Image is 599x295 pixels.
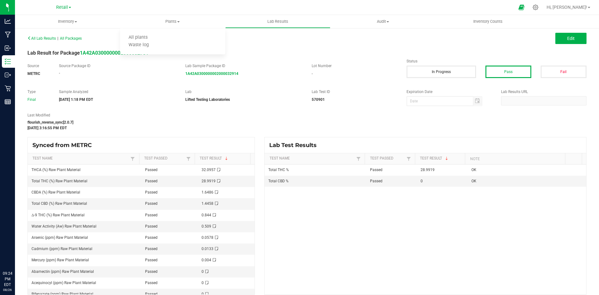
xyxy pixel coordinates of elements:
span: Passed [145,179,158,183]
inline-svg: Analytics [5,18,11,24]
span: 0.004 [202,258,211,262]
a: 1A42A0300000002000032914 [185,71,238,76]
button: Edit [555,33,587,44]
span: Passed [145,213,158,217]
span: OK [471,168,476,172]
a: Test ResultSortable [200,156,248,161]
iframe: Resource center [6,245,25,264]
span: Total THC (%) Raw Plant Material [32,179,87,183]
label: Source Package ID [59,63,176,69]
span: Passed [145,258,158,262]
a: Plants All plants Waste log [120,15,225,28]
a: Filter [405,155,412,163]
inline-svg: Retail [5,85,11,91]
span: Passed [370,179,382,183]
inline-svg: Inventory [5,58,11,65]
a: Inventory [15,15,120,28]
a: Filter [185,155,192,163]
span: Total CBD % [268,179,289,183]
label: Sample Analyzed [59,89,176,95]
a: Filter [129,155,136,163]
a: Test ResultSortable [420,156,463,161]
span: 0.509 [202,224,211,229]
span: Sortable [444,156,449,161]
strong: 570901 [312,97,325,102]
span: 0 [202,269,204,274]
span: 28.9919 [421,168,435,172]
a: Test PassedSortable [370,156,405,161]
strong: [DATE] 3:16:55 PM EDT [27,126,67,130]
span: Passed [145,224,158,229]
a: Filter [355,155,362,163]
a: Lab Results [225,15,330,28]
th: Note [465,153,565,165]
span: 28.9919 [202,179,216,183]
span: Water Activity (Aw) Raw Plant Material [32,224,96,229]
iframe: Resource center unread badge [18,244,26,252]
span: Passed [145,168,158,172]
label: Type [27,89,50,95]
label: Lab Results URL [501,89,587,95]
span: Passed [145,247,158,251]
label: Source [27,63,50,69]
div: Manage settings [532,4,539,10]
span: Abamectin (ppm) Raw Plant Material [32,269,94,274]
span: Passed [145,269,158,274]
strong: METRC [27,71,40,76]
button: In Progress [407,66,476,78]
span: 0.0133 [202,247,213,251]
span: 0.844 [202,213,211,217]
strong: [DATE] 1:18 PM EDT [59,97,93,102]
button: Fail [541,66,587,78]
span: Audit [331,19,435,24]
span: Passed [145,281,158,285]
span: All plants [120,35,156,40]
span: Lab Test Results [269,142,321,149]
label: Expiration Date [407,89,492,95]
span: Passed [370,168,382,172]
span: Lab Result for Package [27,50,149,56]
a: Test PassedSortable [144,156,185,161]
span: Edit [567,36,575,41]
span: Arsenic (ppm) Raw Plant Material [32,235,88,240]
span: Passed [145,190,158,194]
span: Acequinocyl (ppm) Raw Plant Material [32,281,96,285]
span: OK [471,179,476,183]
span: Plants [120,19,225,24]
inline-svg: Manufacturing [5,32,11,38]
span: | [57,36,58,41]
inline-svg: Reports [5,99,11,105]
span: Mercury (ppm) Raw Plant Material [32,258,89,262]
span: Passed [145,235,158,240]
p: 09:24 PM EDT [3,271,12,288]
span: Sortable [224,156,229,161]
span: Cadmium (ppm) Raw Plant Material [32,247,92,251]
span: Retail [56,5,68,10]
span: - [312,71,313,76]
span: 1.4458 [202,201,213,206]
a: 1A42A0300000002000032731 [80,50,149,56]
strong: Lifted Testing Laboratories [185,97,230,102]
a: Test NameSortable [32,156,129,161]
a: Inventory Counts [436,15,541,28]
span: Total CBD (%) Raw Plant Material [32,201,87,206]
inline-svg: Inbound [5,45,11,51]
label: Lab [185,89,302,95]
span: Inventory Counts [465,19,511,24]
span: 0 [202,281,204,285]
a: Test NameSortable [270,156,355,161]
label: Lot Number [312,63,397,69]
span: Waste log [120,42,157,48]
span: Open Ecommerce Menu [514,1,528,13]
inline-svg: Outbound [5,72,11,78]
span: Synced from METRC [32,142,96,149]
span: Hi, [PERSON_NAME]! [547,5,587,10]
span: 32.0957 [202,168,216,172]
span: THCA (%) Raw Plant Material [32,168,80,172]
span: 1.6486 [202,190,213,194]
p: 08/26 [3,288,12,292]
label: Last Modified [27,112,397,118]
span: 0 [421,179,423,183]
